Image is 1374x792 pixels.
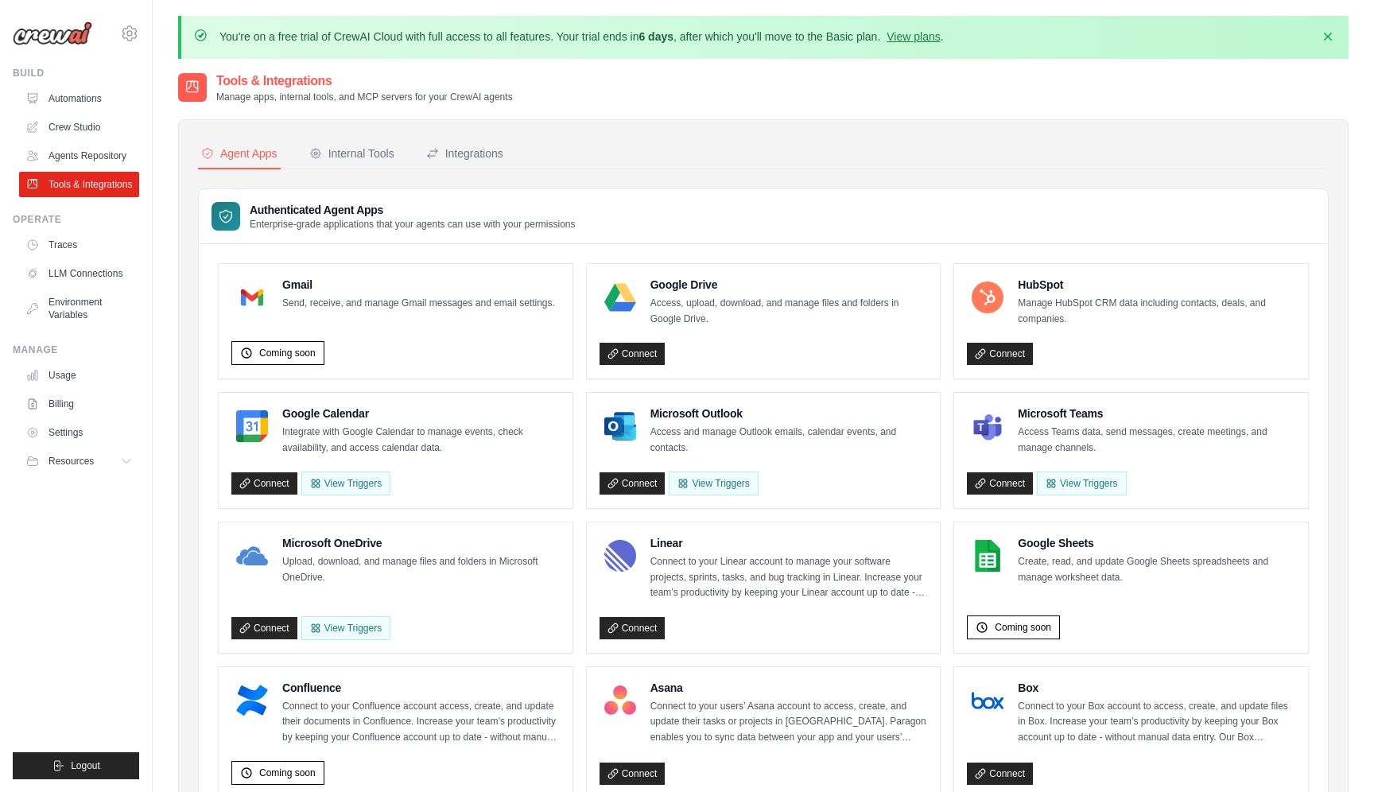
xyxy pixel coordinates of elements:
h4: Microsoft OneDrive [282,535,560,551]
h4: HubSpot [1018,277,1295,293]
p: You're on a free trial of CrewAI Cloud with full access to all features. Your trial ends in , aft... [219,29,944,45]
p: Upload, download, and manage files and folders in Microsoft OneDrive. [282,554,560,585]
p: Connect to your users’ Asana account to access, create, and update their tasks or projects in [GE... [650,699,928,746]
p: Enterprise-grade applications that your agents can use with your permissions [250,218,576,231]
button: View Triggers [301,472,390,495]
button: Logout [13,752,139,779]
img: Confluence Logo [236,685,268,716]
h2: Tools & Integrations [216,72,513,91]
a: Agents Repository [19,143,139,169]
a: Connect [600,343,666,365]
img: Google Drive Logo [604,281,636,313]
span: Coming soon [995,621,1051,634]
a: Environment Variables [19,289,139,328]
h4: Asana [650,680,928,696]
a: Connect [231,472,297,495]
img: Gmail Logo [236,281,268,313]
img: HubSpot Logo [972,281,1003,313]
span: Coming soon [259,767,316,779]
button: Agent Apps [198,139,281,169]
img: Linear Logo [604,540,636,572]
div: Integrations [426,146,503,161]
: View Triggers [669,472,758,495]
img: Microsoft Outlook Logo [604,410,636,442]
: View Triggers [1037,472,1126,495]
a: Crew Studio [19,115,139,140]
img: Google Sheets Logo [972,540,1003,572]
h4: Confluence [282,680,560,696]
a: Automations [19,86,139,111]
a: Connect [600,617,666,639]
button: Resources [19,448,139,474]
: View Triggers [301,616,390,640]
p: Access Teams data, send messages, create meetings, and manage channels. [1018,425,1295,456]
a: LLM Connections [19,261,139,286]
span: Coming soon [259,347,316,359]
img: Box Logo [972,685,1003,716]
p: Create, read, and update Google Sheets spreadsheets and manage worksheet data. [1018,554,1295,585]
p: Access, upload, download, and manage files and folders in Google Drive. [650,296,928,327]
a: Connect [231,617,297,639]
div: Agent Apps [201,146,278,161]
p: Send, receive, and manage Gmail messages and email settings. [282,296,555,312]
p: Integrate with Google Calendar to manage events, check availability, and access calendar data. [282,425,560,456]
a: Billing [19,391,139,417]
strong: 6 days [638,30,673,43]
p: Access and manage Outlook emails, calendar events, and contacts. [650,425,928,456]
h4: Google Calendar [282,406,560,421]
a: Traces [19,232,139,258]
img: Asana Logo [604,685,636,716]
a: View plans [887,30,940,43]
img: Microsoft Teams Logo [972,410,1003,442]
h4: Gmail [282,277,555,293]
p: Manage apps, internal tools, and MCP servers for your CrewAI agents [216,91,513,103]
img: Google Calendar Logo [236,410,268,442]
span: Resources [49,455,94,468]
a: Connect [600,763,666,785]
h4: Box [1018,680,1295,696]
h4: Google Sheets [1018,535,1295,551]
h3: Authenticated Agent Apps [250,202,576,218]
span: Logout [71,759,100,772]
a: Usage [19,363,139,388]
a: Connect [967,763,1033,785]
p: Manage HubSpot CRM data including contacts, deals, and companies. [1018,296,1295,327]
div: Internal Tools [309,146,394,161]
p: Connect to your Box account to access, create, and update files in Box. Increase your team’s prod... [1018,699,1295,746]
button: Integrations [423,139,507,169]
a: Settings [19,420,139,445]
div: Operate [13,213,139,226]
button: Internal Tools [306,139,398,169]
a: Connect [967,343,1033,365]
div: Manage [13,344,139,356]
div: Build [13,67,139,80]
a: Connect [967,472,1033,495]
h4: Microsoft Outlook [650,406,928,421]
h4: Google Drive [650,277,928,293]
img: Microsoft OneDrive Logo [236,540,268,572]
h4: Linear [650,535,928,551]
p: Connect to your Linear account to manage your software projects, sprints, tasks, and bug tracking... [650,554,928,601]
a: Tools & Integrations [19,172,139,197]
img: Logo [13,21,92,45]
h4: Microsoft Teams [1018,406,1295,421]
p: Connect to your Confluence account access, create, and update their documents in Confluence. Incr... [282,699,560,746]
a: Connect [600,472,666,495]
